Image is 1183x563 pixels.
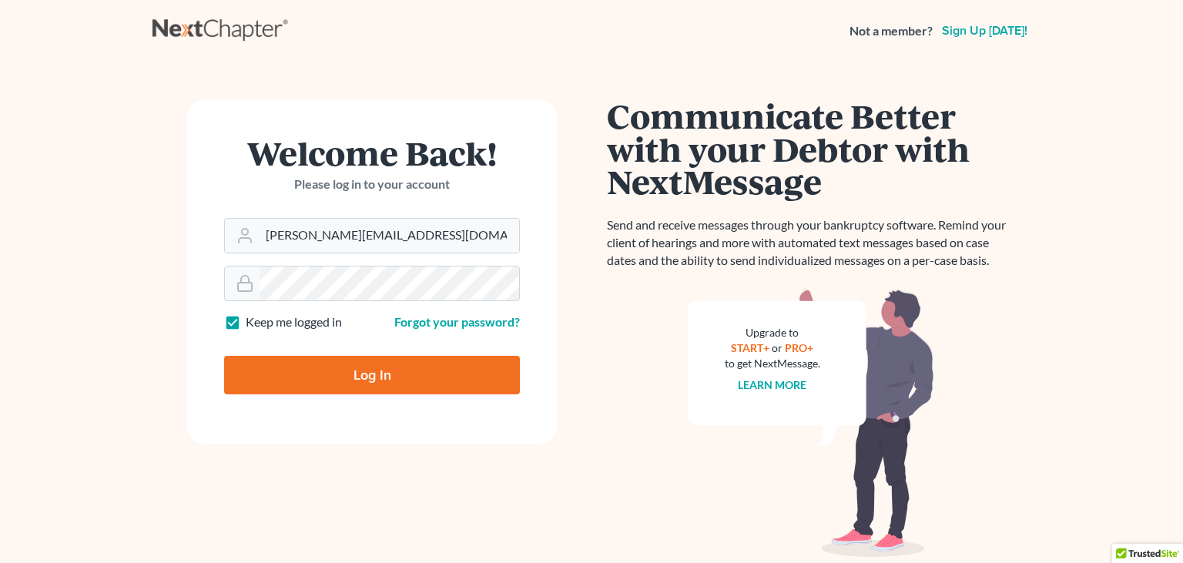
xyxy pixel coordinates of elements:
span: or [772,341,783,354]
p: Please log in to your account [224,176,520,193]
a: Sign up [DATE]! [939,25,1031,37]
div: to get NextMessage. [725,356,820,371]
a: PRO+ [786,341,814,354]
a: Forgot your password? [394,314,520,329]
label: Keep me logged in [246,313,342,331]
img: nextmessage_bg-59042aed3d76b12b5cd301f8e5b87938c9018125f34e5fa2b7a6b67550977c72.svg [688,288,934,558]
p: Send and receive messages through your bankruptcy software. Remind your client of hearings and mo... [607,216,1015,270]
h1: Communicate Better with your Debtor with NextMessage [607,99,1015,198]
h1: Welcome Back! [224,136,520,169]
a: Learn more [739,378,807,391]
a: START+ [732,341,770,354]
input: Email Address [260,219,519,253]
input: Log In [224,356,520,394]
div: Upgrade to [725,325,820,340]
strong: Not a member? [850,22,933,40]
